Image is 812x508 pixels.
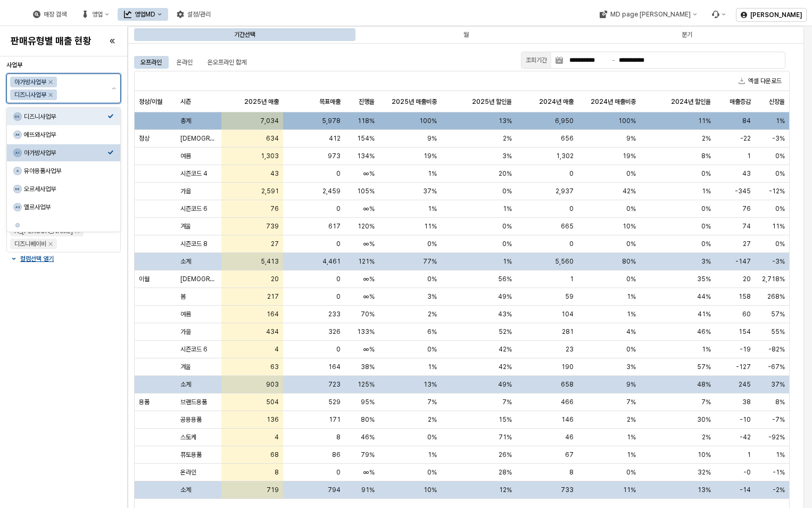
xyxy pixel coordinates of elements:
[569,169,574,178] span: 0
[593,8,703,21] div: MD page 이동
[336,204,341,213] span: 0
[697,380,711,389] span: 48%
[392,97,437,106] span: 2025년 매출비중
[472,97,512,106] span: 2025년 할인율
[768,345,785,354] span: -82%
[561,398,574,406] span: 466
[180,275,217,283] span: [DEMOGRAPHIC_DATA]
[701,257,711,266] span: 3%
[776,117,785,125] span: 1%
[423,187,437,195] span: 37%
[701,152,711,160] span: 8%
[336,292,341,301] span: 0
[180,327,191,336] span: 가을
[427,275,437,283] span: 0%
[180,187,191,195] span: 가을
[14,185,21,193] span: A9
[180,97,191,106] span: 시즌
[271,275,279,283] span: 20
[267,292,279,301] span: 217
[336,169,341,178] span: 0
[739,292,751,301] span: 158
[591,97,636,106] span: 2024년 매출비중
[569,204,574,213] span: 0
[698,468,711,477] span: 32%
[730,97,751,106] span: 매출증감
[427,468,437,477] span: 0%
[701,398,711,406] span: 7%
[498,310,512,318] span: 43%
[565,292,574,301] span: 59
[499,327,512,336] span: 52%
[428,204,437,213] span: 1%
[14,89,46,100] div: 디즈니사업부
[565,450,574,459] span: 67
[139,398,150,406] span: 용품
[775,152,785,160] span: 0%
[626,275,636,283] span: 0%
[698,310,711,318] span: 41%
[177,56,193,69] div: 온라인
[556,152,574,160] span: 1,302
[739,327,751,336] span: 154
[499,345,512,354] span: 42%
[747,152,751,160] span: 1
[626,169,636,178] span: 0%
[775,169,785,178] span: 0%
[768,363,785,371] span: -67%
[424,380,437,389] span: 13%
[419,117,437,125] span: 100%
[772,415,785,424] span: -7%
[180,486,191,494] span: 소계
[328,310,341,318] span: 233
[170,8,217,21] div: 설정/관리
[697,327,711,336] span: 46%
[626,240,636,248] span: 0%
[499,117,512,125] span: 13%
[11,36,92,46] h4: 판매유형별 매출 현황
[135,28,354,41] div: 기간선택
[140,56,162,69] div: 오프라인
[626,134,636,143] span: 9%
[622,257,636,266] span: 80%
[743,240,751,248] span: 27
[14,131,21,138] span: A4
[539,97,574,106] span: 2024년 매출
[773,468,785,477] span: -1%
[271,240,279,248] span: 27
[499,415,512,424] span: 15%
[27,8,73,21] div: 매장 검색
[180,222,191,231] span: 겨울
[180,204,208,213] span: 시즌코드 6
[503,257,512,266] span: 1%
[107,74,120,103] button: 제안 사항 표시
[555,117,574,125] span: 6,950
[92,11,103,18] div: 영업
[682,28,692,41] div: 분기
[363,169,375,178] span: ∞%
[14,77,46,87] div: 아가방사업부
[423,257,437,266] span: 77%
[742,117,751,125] span: 84
[336,240,341,248] span: 0
[742,310,751,318] span: 60
[562,327,574,336] span: 281
[180,415,202,424] span: 공용용품
[627,450,636,459] span: 1%
[180,310,191,318] span: 여름
[424,222,437,231] span: 11%
[499,169,512,178] span: 20%
[771,380,785,389] span: 37%
[769,97,785,106] span: 신장율
[424,152,437,160] span: 19%
[244,97,279,106] span: 2025년 매출
[463,28,469,41] div: 월
[740,134,751,143] span: -22
[134,56,168,69] div: 오프라인
[502,398,512,406] span: 7%
[48,242,53,246] div: Remove 디즈니베이비
[336,468,341,477] span: 0
[261,187,279,195] span: 2,591
[577,28,797,41] div: 분기
[7,108,120,232] div: Select an option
